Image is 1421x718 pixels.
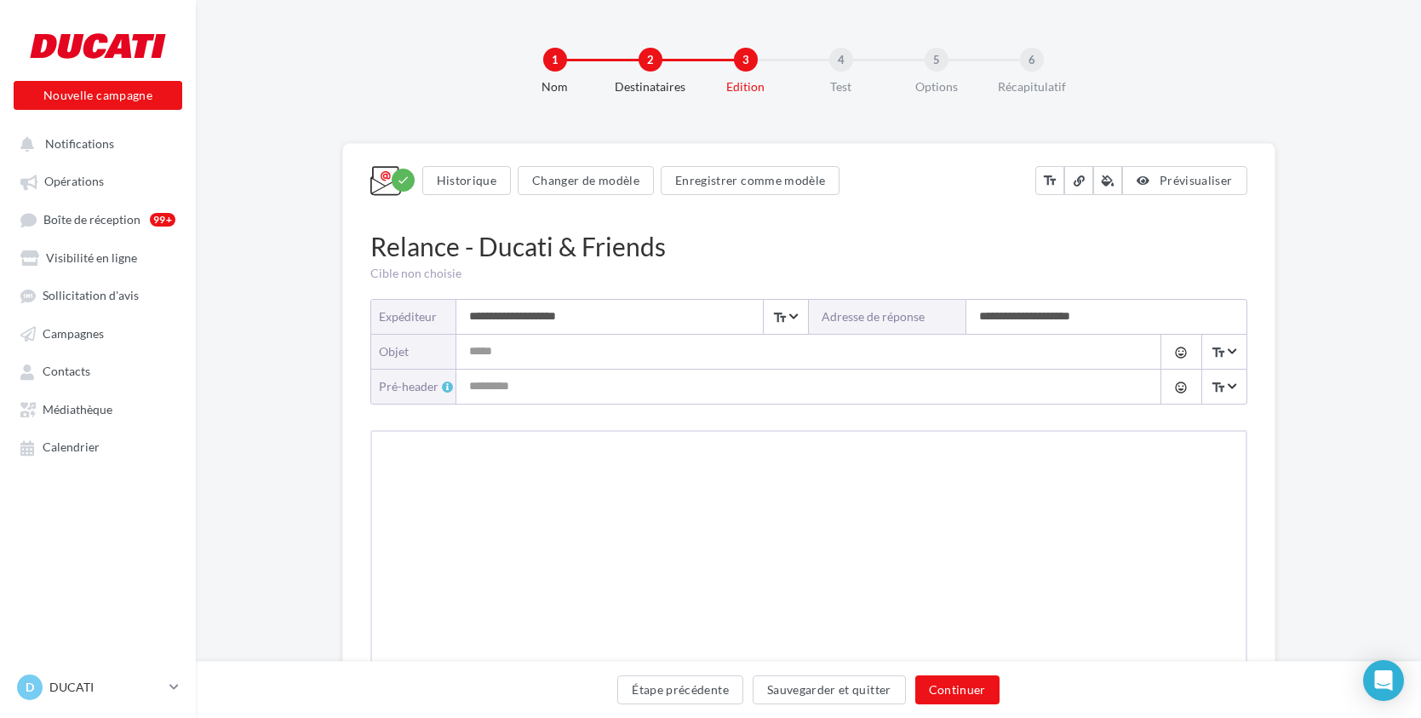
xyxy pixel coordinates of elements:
[882,78,991,95] div: Options
[422,166,512,195] button: Historique
[734,48,758,72] div: 3
[753,675,906,704] button: Sauvegarder et quitter
[501,78,610,95] div: Nom
[43,212,140,227] span: Boîte de réception
[45,136,114,151] span: Notifications
[14,81,182,110] button: Nouvelle campagne
[925,48,948,72] div: 5
[518,166,654,195] button: Changer de modèle
[1363,660,1404,701] div: Open Intercom Messenger
[10,431,186,462] a: Calendrier
[43,440,100,455] span: Calendrier
[26,679,34,696] span: D
[10,165,186,196] a: Opérations
[639,48,662,72] div: 2
[1035,166,1064,195] button: text_fields
[1160,370,1200,404] button: tag_faces
[596,78,705,95] div: Destinataires
[46,250,137,265] span: Visibilité en ligne
[1174,381,1188,394] i: tag_faces
[1174,346,1188,359] i: tag_faces
[10,393,186,424] a: Médiathèque
[1211,379,1226,396] i: text_fields
[392,169,415,192] div: Modifications enregistrées
[809,300,966,334] label: Adresse de réponse
[661,166,839,195] button: Enregistrer comme modèle
[10,355,186,386] a: Contacts
[44,175,104,189] span: Opérations
[370,265,1247,282] div: Cible non choisie
[10,318,186,348] a: Campagnes
[1020,48,1044,72] div: 6
[14,671,182,704] a: D DUCATI
[379,308,443,325] div: Expéditeur
[379,378,456,395] div: Pré-header
[829,48,853,72] div: 4
[915,675,1000,704] button: Continuer
[763,300,807,334] span: Select box activate
[43,326,104,341] span: Campagnes
[1160,173,1233,187] span: Prévisualiser
[617,675,743,704] button: Étape précédente
[43,402,112,416] span: Médiathèque
[787,78,896,95] div: Test
[397,174,410,187] i: check
[543,48,567,72] div: 1
[1122,166,1246,195] button: Prévisualiser
[1042,172,1057,189] i: text_fields
[43,365,90,379] span: Contacts
[1160,335,1200,369] button: tag_faces
[1211,344,1226,361] i: text_fields
[10,128,179,158] button: Notifications
[977,78,1086,95] div: Récapitulatif
[10,279,186,310] a: Sollicitation d'avis
[1201,335,1246,369] span: Select box activate
[691,78,800,95] div: Edition
[49,679,163,696] p: DUCATI
[43,289,139,303] span: Sollicitation d'avis
[10,204,186,235] a: Boîte de réception99+
[10,242,186,273] a: Visibilité en ligne
[370,228,1247,265] div: Relance - Ducati & Friends
[379,343,443,360] div: objet
[1201,370,1246,404] span: Select box activate
[150,213,175,227] div: 99+
[772,309,788,326] i: text_fields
